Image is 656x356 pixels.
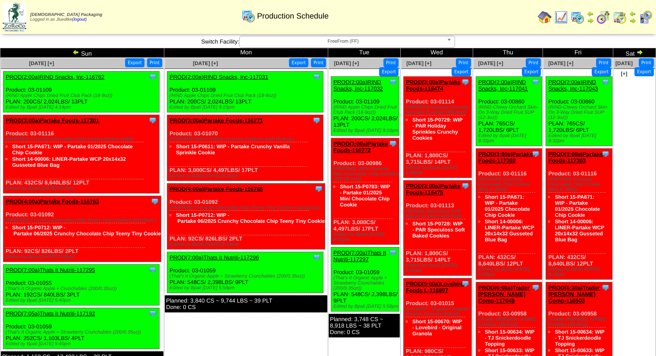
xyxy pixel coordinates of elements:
a: Short 15-00670: WIP - Lovebird - Original Granola [412,319,462,337]
div: (RIND-Chewy Orchard Skin-On 3-Way Dried Fruit SUP (12-3oz)) [548,105,612,120]
a: PROD(3:00a)Partake Foods-116772 [333,141,388,153]
div: Product: 03-01109 PLAN: 200CS / 2,024LBS / 13PLT [3,72,160,112]
div: Edited by Bpali [DATE] 5:40pm [6,298,159,303]
img: Tooltip [461,78,470,86]
div: Edited by Bpali [DATE] 8:21pm [333,232,399,242]
td: Mon [164,48,328,58]
a: PROD(2:00a)RIND Snacks, Inc-117043 [548,79,598,92]
img: arrowleft.gif [587,10,594,17]
div: Edited by Bpali [DATE] 9:15pm [169,105,323,110]
div: (That's It Organic Apple + Strawberry Crunchables (200/0.35oz)) [169,274,323,279]
a: PROD(4:00a)Partake Foods-116765 [169,186,263,192]
div: (RIND Apple Chips Dried Fruit Club Pack (18-9oz)) [169,93,323,98]
a: PROD(2:00a)RIND Snacks, Inc-117032 [333,79,383,92]
div: Product: 03-01059 PLAN: 548CS / 2,398LBS / 9PLT [331,247,399,312]
div: Product: 03-01116 PLAN: 432CS / 8,640LBS / 12PLT [546,149,612,280]
div: Edited by Bpali [DATE] 9:32pm [478,133,542,144]
a: PROD(6:30a)Trader [PERSON_NAME] Comp-116503 [548,284,600,304]
div: Edited by Bpali [DATE] 6:17pm [6,186,159,191]
td: Fri [543,48,613,58]
button: Print [456,58,471,67]
div: Edited by Bpali [DATE] 9:06pm [6,254,161,259]
a: Short 15-P0712: WIP ‐ Partake 06/2025 Crunchy Chocolate Chip Teeny Tiny Cookie [12,225,161,237]
div: Edited by Bpali [DATE] 5:58pm [333,304,399,309]
img: Tooltip [389,248,397,257]
div: Edited by Bpali [DATE] 5:58pm [169,285,323,290]
div: Product: 03-01070 PLAN: 3,000CS / 4,497LBS / 17PLT [167,115,323,181]
button: Print [311,58,326,67]
a: [DATE] [+] [478,60,503,66]
button: Print [383,58,399,67]
div: (PARTAKE Crunchy Chocolate Chip Teeny Tiny Cookies (12/12oz) ) [6,218,161,223]
div: Product: 03-01059 PLAN: 548CS / 2,398LBS / 9PLT [167,252,323,293]
img: arrowright.gif [587,17,594,24]
div: Product: 03-00986 PLAN: 3,000CS / 4,497LBS / 17PLT [331,138,399,245]
div: Product: 03-01059 PLAN: 252CS / 1,103LBS / 4PLT [3,308,160,349]
a: [DATE] [+] [615,60,633,77]
a: PROD(7:00a)Thats It Nutriti-117296 [169,254,259,261]
div: Edited by Bpali [DATE] 4:14pm [6,105,159,110]
div: (That's It Organic Apple + Strawberry Crunchables (200/0.35oz)) [333,275,399,291]
span: FreeFrom (FF) [243,36,443,47]
div: (That's It Organic Apple + Crunchables (200/0.35oz)) [6,286,159,291]
div: Product: 03-01092 PLAN: 92CS / 826LBS / 2PLT [167,184,325,250]
div: (Trader [PERSON_NAME] Cookies (24-6oz)) [548,317,612,327]
button: Export [125,58,144,67]
img: calendarblend.gif [596,10,610,24]
img: calendarinout.gif [613,10,627,24]
div: (RIND Apple Chips Dried Fruit Club Pack (18-9oz)) [6,93,159,98]
div: Planned: 3,840 CS ~ 9,744 LBS ~ 39 PLT Done: 0 CS [165,295,327,312]
a: (logout) [72,17,87,22]
button: Print [526,58,541,67]
div: Product: 03-01092 PLAN: 92CS / 826LBS / 2PLT [3,196,161,262]
img: arrowleft.gif [72,49,79,56]
div: Product: 03-01109 PLAN: 200CS / 2,024LBS / 13PLT [167,72,323,112]
a: [DATE] [+] [193,60,218,66]
img: Tooltip [389,139,397,148]
a: PROD(3:00a)Partake Foods-117301 [6,117,99,124]
img: Tooltip [531,150,540,158]
div: (PARTAKE Mini Confetti Crunchy Cookies SUP (8‐3oz) ) [169,137,323,142]
img: Tooltip [531,283,540,292]
a: Short 15-00634: WIP - TJ Snickerdoodle Topping [485,329,534,347]
button: Export [379,67,399,76]
button: Export [452,67,471,76]
a: Short 14-00006: LINER-Partake WCP 20x14x32 Gusseted Blue Bag [485,219,534,243]
img: Tooltip [312,253,321,262]
img: calendarprod.gif [242,9,255,23]
div: (Lovebird - Organic Original Protein Granola (6-8oz)) [406,306,471,317]
a: [DATE] [+] [406,60,431,66]
div: Product: 03-01116 PLAN: 432CS / 8,640LBS / 12PLT [3,115,160,194]
a: PROD(3:00a)Partake Foods-116771 [169,117,263,124]
a: PROD(3:00a)Partake Foods-117303 [548,151,603,164]
a: Short 15-P0703: WIP - Partake 01/2025 Mini Chocolate Chip Cookie [340,184,390,208]
button: Print [639,58,654,67]
span: [DATE] [+] [29,60,54,66]
div: Product: 03-01113 PLAN: 1,800CS / 3,715LBS / 14PLT [403,181,471,276]
div: Edited by Bpali [DATE] 5:40pm [6,341,159,347]
img: Tooltip [531,78,540,86]
a: PROD(4:00a)Partake Foods-116763 [6,198,99,205]
img: calendarcustomer.gif [639,10,653,24]
div: Edited by Bpali [DATE] 9:32pm [548,133,612,144]
span: Logged in as Jluedtke [30,12,102,22]
div: Planned: 3,748 CS ~ 8,918 LBS ~ 38 PLT Done: 0 CS [329,314,400,337]
div: (RIND-Chewy Orchard Skin-On 3-Way Dried Fruit SUP (12-3oz)) [478,105,542,120]
div: Product: 03-01109 PLAN: 200CS / 2,024LBS / 13PLT [331,77,399,136]
td: Tue [328,48,401,58]
a: Short 14-00006: LINER-Partake WCP 20x14x32 Gusseted Blue Bag [12,156,126,168]
button: Export [634,67,654,76]
div: (Partake Speculoos Soft Baked Cookies (6/5.5oz)) [406,209,471,219]
img: Tooltip [312,116,321,125]
a: [DATE] [+] [334,60,359,66]
a: Short 15-P0729: WIP - PAR Holiday Sprinkles Crunchy Cookies [412,117,462,141]
div: (RIND Apple Chips Dried Fruit Club Pack (18-9oz)) [333,105,399,115]
div: Edited by Bpali [DATE] 9:16pm [333,128,399,133]
img: Tooltip [601,150,610,158]
div: Product: 03-01114 PLAN: 1,800CS / 3,715LBS / 14PLT [403,77,471,178]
